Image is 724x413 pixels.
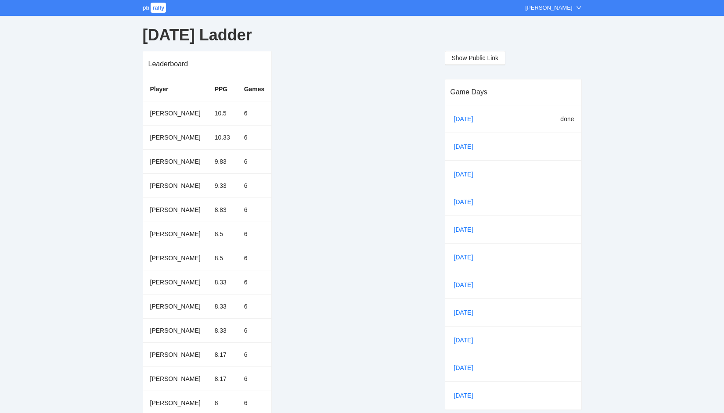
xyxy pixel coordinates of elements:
[215,84,230,94] div: PPG
[143,173,208,198] td: [PERSON_NAME]
[452,278,482,291] a: [DATE]
[237,294,272,318] td: 6
[237,246,272,270] td: 6
[576,5,582,11] span: down
[526,4,573,12] div: [PERSON_NAME]
[237,101,272,125] td: 6
[244,84,265,94] div: Games
[208,101,237,125] td: 10.5
[143,222,208,246] td: [PERSON_NAME]
[208,270,237,294] td: 8.33
[143,342,208,366] td: [PERSON_NAME]
[452,223,482,236] a: [DATE]
[452,140,482,153] a: [DATE]
[208,246,237,270] td: 8.5
[452,306,482,319] a: [DATE]
[143,246,208,270] td: [PERSON_NAME]
[452,112,482,126] a: [DATE]
[208,198,237,222] td: 8.83
[143,198,208,222] td: [PERSON_NAME]
[452,361,482,374] a: [DATE]
[237,366,272,391] td: 6
[143,101,208,125] td: [PERSON_NAME]
[452,389,482,402] a: [DATE]
[452,53,499,63] span: Show Public Link
[208,342,237,366] td: 8.17
[208,173,237,198] td: 9.33
[452,195,482,208] a: [DATE]
[143,4,150,11] span: pb
[143,19,582,51] div: [DATE] Ladder
[450,79,576,104] div: Game Days
[143,366,208,391] td: [PERSON_NAME]
[151,3,166,13] span: rally
[148,51,267,76] div: Leaderboard
[237,222,272,246] td: 6
[237,198,272,222] td: 6
[237,125,272,149] td: 6
[143,149,208,173] td: [PERSON_NAME]
[143,4,168,11] a: pbrally
[529,105,581,133] td: done
[208,149,237,173] td: 9.83
[452,251,482,264] a: [DATE]
[237,342,272,366] td: 6
[452,334,482,347] a: [DATE]
[208,125,237,149] td: 10.33
[208,318,237,342] td: 8.33
[208,366,237,391] td: 8.17
[237,318,272,342] td: 6
[150,84,201,94] div: Player
[143,294,208,318] td: [PERSON_NAME]
[237,173,272,198] td: 6
[143,125,208,149] td: [PERSON_NAME]
[143,318,208,342] td: [PERSON_NAME]
[237,270,272,294] td: 6
[452,168,482,181] a: [DATE]
[445,51,506,65] button: Show Public Link
[208,222,237,246] td: 8.5
[208,294,237,318] td: 8.33
[237,149,272,173] td: 6
[143,270,208,294] td: [PERSON_NAME]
